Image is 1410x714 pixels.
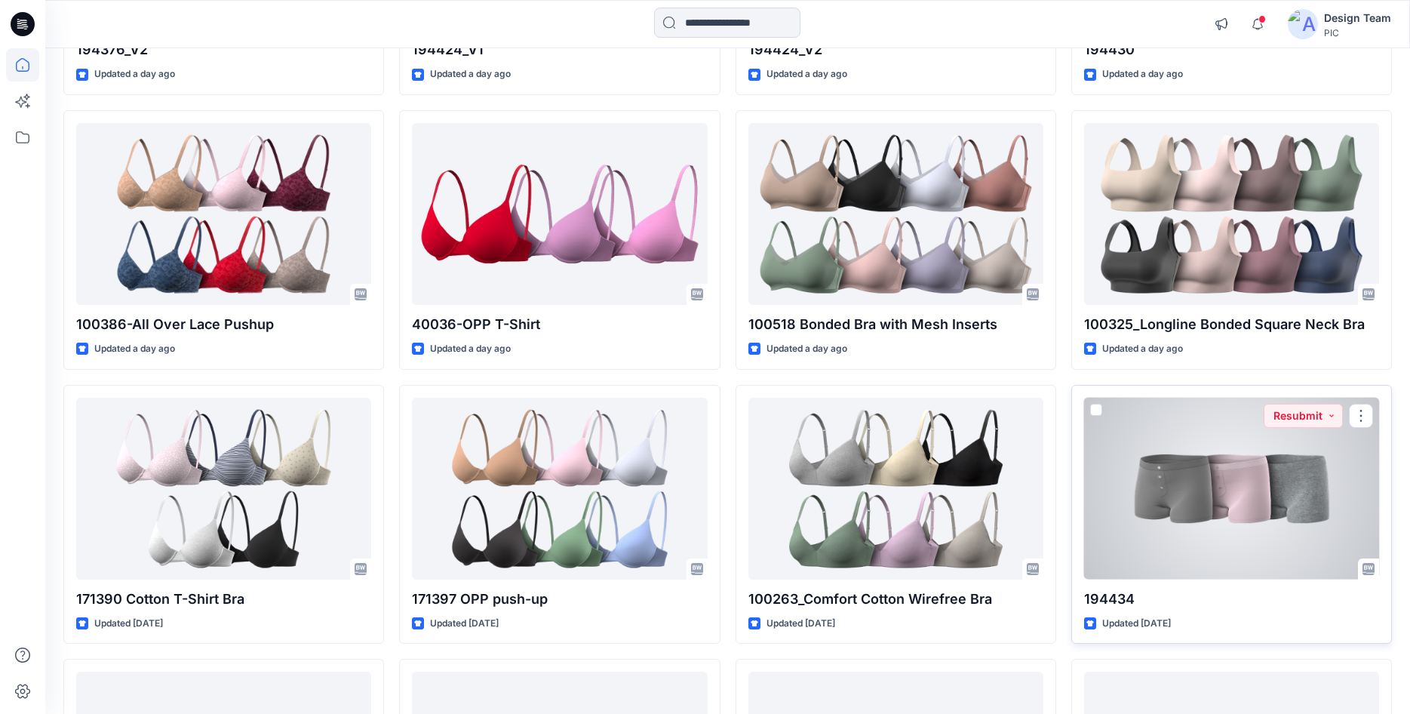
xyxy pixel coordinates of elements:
[430,341,511,357] p: Updated a day ago
[1084,398,1379,580] a: 194434
[412,39,707,60] p: 194424_V1
[412,589,707,610] p: 171397 OPP push-up
[1288,9,1318,39] img: avatar
[76,39,371,60] p: 194376_V2
[94,616,163,632] p: Updated [DATE]
[748,39,1043,60] p: 194424_V2
[430,616,499,632] p: Updated [DATE]
[1084,314,1379,335] p: 100325_Longline Bonded Square Neck Bra
[766,616,835,632] p: Updated [DATE]
[94,341,175,357] p: Updated a day ago
[76,314,371,335] p: 100386-All Over Lace Pushup
[1084,589,1379,610] p: 194434
[1102,66,1183,82] p: Updated a day ago
[766,341,847,357] p: Updated a day ago
[76,123,371,305] a: 100386-All Over Lace Pushup
[1324,27,1391,38] div: PIC
[748,123,1043,305] a: 100518 Bonded Bra with Mesh Inserts
[748,589,1043,610] p: 100263_Comfort Cotton Wirefree Bra
[76,398,371,580] a: 171390 Cotton T-Shirt Bra
[412,398,707,580] a: 171397 OPP push-up
[412,123,707,305] a: 40036-OPP T-Shirt
[94,66,175,82] p: Updated a day ago
[748,314,1043,335] p: 100518 Bonded Bra with Mesh Inserts
[748,398,1043,580] a: 100263_Comfort Cotton Wirefree Bra
[1102,341,1183,357] p: Updated a day ago
[1324,9,1391,27] div: Design Team
[412,314,707,335] p: 40036-OPP T-Shirt
[430,66,511,82] p: Updated a day ago
[1102,616,1171,632] p: Updated [DATE]
[1084,123,1379,305] a: 100325_Longline Bonded Square Neck Bra
[76,589,371,610] p: 171390 Cotton T-Shirt Bra
[766,66,847,82] p: Updated a day ago
[1084,39,1379,60] p: 194430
